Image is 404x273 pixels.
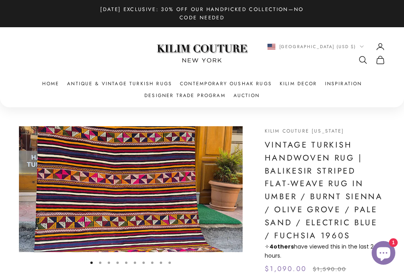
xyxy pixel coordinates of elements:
[279,43,356,50] span: [GEOGRAPHIC_DATA] (USD $)
[269,243,273,251] span: 4
[280,80,317,88] summary: Kilim Decor
[267,43,364,50] button: Change country or currency
[369,241,398,267] inbox-online-store-chat: Shopify online store chat
[325,80,362,88] a: Inspiration
[144,92,226,99] a: Designer Trade Program
[267,42,385,65] nav: Secondary navigation
[19,126,243,252] img: Kilim Couture New York rug store vintage flat-weave kilim with vibrant, organic rustic stripes.
[265,242,385,260] p: ✧ have viewed this in the last 24 hours.
[153,35,251,72] img: Logo of Kilim Couture New York
[19,126,243,252] div: Item 1 of 10
[234,92,260,99] a: Auction
[67,80,172,88] a: Antique & Vintage Turkish Rugs
[42,80,60,88] a: Home
[265,138,385,242] h1: Vintage Turkish Handwoven Rug | Balikesir Striped Flat-Weave Rug in Umber / Burnt Sienna / Olive ...
[267,44,275,50] img: United States
[269,243,294,251] strong: others
[92,5,312,22] p: [DATE] Exclusive: 30% Off Our Handpicked Collection—No Code Needed
[19,80,385,100] nav: Primary navigation
[180,80,272,88] a: Contemporary Oushak Rugs
[265,127,344,135] a: Kilim Couture [US_STATE]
